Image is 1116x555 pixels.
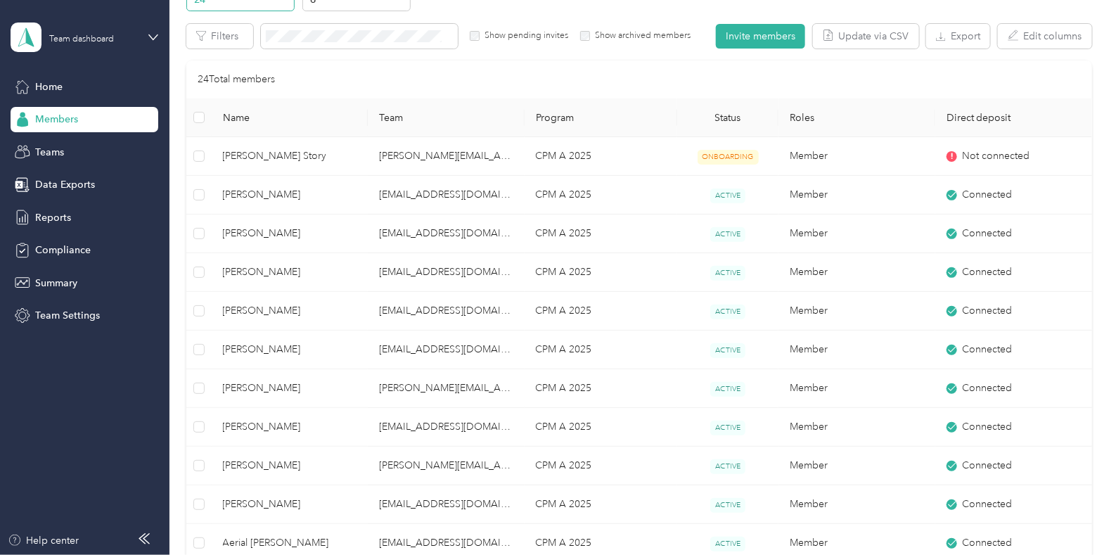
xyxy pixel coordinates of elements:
span: ACTIVE [710,537,745,551]
span: Summary [35,276,77,291]
span: Reports [35,210,71,225]
td: tbelanger@optioncare.com [368,408,525,447]
td: Member [778,215,935,253]
td: CPM A 2025 [525,447,677,485]
span: [PERSON_NAME] [223,458,357,473]
td: Member [778,176,935,215]
span: Connected [962,342,1012,357]
td: Member [778,408,935,447]
label: Show archived members [590,30,691,42]
td: CPM A 2025 [525,253,677,292]
p: 24 Total members [198,72,275,87]
td: CPM A 2025 [525,215,677,253]
th: Status [677,98,779,137]
td: ONBOARDING [677,137,779,176]
span: [PERSON_NAME] [223,264,357,280]
label: Show pending invites [480,30,568,42]
span: Connected [962,458,1012,473]
td: Juliet Adegor [212,447,368,485]
span: Data Exports [35,177,95,192]
span: ACTIVE [710,227,745,242]
td: Member [778,292,935,331]
th: Program [525,98,677,137]
td: CPM A 2025 [525,292,677,331]
span: ONBOARDING [698,150,759,165]
span: Compliance [35,243,91,257]
span: [PERSON_NAME] Story [223,148,357,164]
button: Edit columns [998,24,1092,49]
button: Export [926,24,990,49]
span: Connected [962,303,1012,319]
td: Member [778,369,935,408]
button: Help center [8,533,79,548]
td: CPM A 2025 [525,408,677,447]
span: Team Settings [35,308,100,323]
span: Aerial [PERSON_NAME] [223,535,357,551]
td: tbelanger@optioncare.com [368,485,525,524]
button: Invite members [716,24,805,49]
td: erikka.marsicola@optioncare.com [368,447,525,485]
td: Member [778,331,935,369]
span: ACTIVE [710,343,745,358]
span: [PERSON_NAME] [223,226,357,241]
td: tbelanger@optioncare.com [368,331,525,369]
span: ACTIVE [710,459,745,474]
td: CPM A 2025 [525,176,677,215]
span: [PERSON_NAME] [223,303,357,319]
span: Connected [962,226,1012,241]
span: ACTIVE [710,498,745,513]
td: Tina Gooden [212,485,368,524]
span: ACTIVE [710,305,745,319]
span: Not connected [962,148,1030,164]
td: erikka.marsicola@optioncare.com [368,137,525,176]
span: Connected [962,381,1012,396]
span: [PERSON_NAME] [223,497,357,512]
td: Sara Collier [212,253,368,292]
span: Name [223,112,357,124]
button: Filters [186,24,253,49]
td: Member [778,137,935,176]
span: ACTIVE [710,421,745,435]
span: [PERSON_NAME] [223,342,357,357]
th: Direct deposit [935,98,1092,137]
span: [PERSON_NAME] [223,381,357,396]
td: CPM A 2025 [525,331,677,369]
td: Suzanne Davies [212,331,368,369]
iframe: Everlance-gr Chat Button Frame [1037,476,1116,555]
span: Connected [962,187,1012,203]
td: Tracye Woodley [212,292,368,331]
span: Connected [962,419,1012,435]
span: ACTIVE [710,189,745,203]
td: Katheryn Patterson [212,176,368,215]
span: ACTIVE [710,266,745,281]
td: tbelanger@optioncare.com [368,292,525,331]
span: Teams [35,145,64,160]
span: ACTIVE [710,382,745,397]
td: Member [778,485,935,524]
td: tbelanger@optioncare.com [368,215,525,253]
td: Milton Wiley [212,215,368,253]
span: Connected [962,497,1012,512]
td: Nathan Richards [212,369,368,408]
td: CPM A 2025 [525,137,677,176]
th: Roles [778,98,935,137]
span: [PERSON_NAME] [223,419,357,435]
div: Team dashboard [49,35,114,44]
td: tbelanger@optioncare.com [368,176,525,215]
td: erikka.marsicola@optioncare.com [368,369,525,408]
td: CPM A 2025 [525,369,677,408]
td: Member [778,447,935,485]
td: CPM A 2025 [525,485,677,524]
td: tbelanger@optioncare.com [368,253,525,292]
th: Team [368,98,525,137]
th: Name [212,98,368,137]
td: Susan Staudenmaier [212,408,368,447]
span: Connected [962,535,1012,551]
td: Member [778,253,935,292]
span: Home [35,79,63,94]
td: Kendyl Story [212,137,368,176]
button: Update via CSV [813,24,919,49]
span: [PERSON_NAME] [223,187,357,203]
span: Members [35,112,78,127]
